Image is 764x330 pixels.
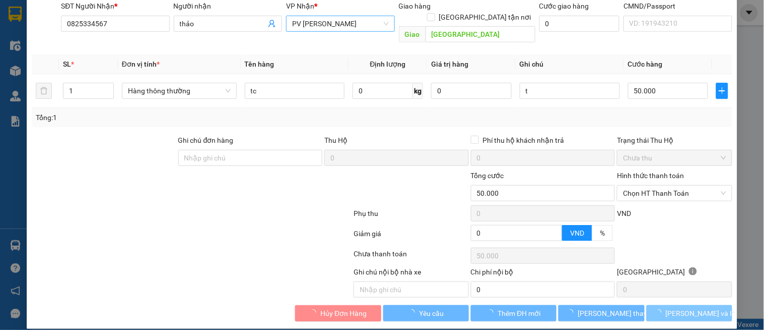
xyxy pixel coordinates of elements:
[10,70,21,85] span: Nơi gửi:
[408,309,419,316] span: loading
[617,135,732,146] div: Trạng thái Thu Hộ
[716,83,728,99] button: plus
[413,83,423,99] span: kg
[666,308,736,319] span: [PERSON_NAME] và In
[353,228,469,246] div: Giảm giá
[353,208,469,226] div: Phụ thu
[578,308,658,319] span: [PERSON_NAME] thay đổi
[617,209,631,217] span: VND
[559,305,644,321] button: [PERSON_NAME] thay đổi
[471,305,557,321] button: Thêm ĐH mới
[128,83,231,98] span: Hàng thông thường
[383,305,469,321] button: Yêu cầu
[426,26,535,42] input: Dọc đường
[309,309,320,316] span: loading
[96,45,142,53] span: 10:15:33 [DATE]
[479,135,569,146] span: Phí thu hộ khách nhận trả
[431,60,468,68] span: Giá trị hàng
[617,172,684,180] label: Hình thức thanh toán
[600,229,605,237] span: %
[717,87,728,95] span: plus
[353,248,469,266] div: Chưa thanh toán
[623,186,726,201] span: Chọn HT Thanh Toán
[399,26,426,42] span: Giao
[487,309,498,316] span: loading
[122,60,160,68] span: Đơn vị tính
[178,136,234,144] label: Ghi chú đơn hàng
[36,83,52,99] button: delete
[471,266,615,282] div: Chi phí nội bộ
[399,2,431,10] span: Giao hàng
[324,136,348,144] span: Thu Hộ
[101,71,130,76] span: PV Krông Nô
[26,16,82,54] strong: CÔNG TY TNHH [GEOGRAPHIC_DATA] 214 QL13 - P.26 - Q.BÌNH THẠNH - TP HCM 1900888606
[320,308,367,319] span: Hủy Đơn Hàng
[623,150,726,166] span: Chưa thu
[174,1,282,12] div: Người nhận
[292,16,388,31] span: PV Đức Xuyên
[354,266,468,282] div: Ghi chú nội bộ nhà xe
[35,61,117,68] strong: BIÊN NHẬN GỬI HÀNG HOÁ
[370,60,406,68] span: Định lượng
[295,305,381,321] button: Hủy Đơn Hàng
[539,16,620,32] input: Cước giao hàng
[570,229,584,237] span: VND
[435,12,535,23] span: [GEOGRAPHIC_DATA] tận nơi
[61,1,169,12] div: SĐT Người Nhận
[655,309,666,316] span: loading
[567,309,578,316] span: loading
[36,112,296,123] div: Tổng: 1
[63,60,71,68] span: SL
[77,70,93,85] span: Nơi nhận:
[245,83,345,99] input: VD: Bàn, Ghế
[539,2,589,10] label: Cước giao hàng
[617,266,732,282] div: [GEOGRAPHIC_DATA]
[178,150,323,166] input: Ghi chú đơn hàng
[689,267,697,276] span: info-circle
[471,172,504,180] span: Tổng cước
[268,20,276,28] span: user-add
[10,23,23,48] img: logo
[520,83,620,99] input: Ghi Chú
[647,305,732,321] button: [PERSON_NAME] và In
[623,1,732,12] div: CMND/Passport
[419,308,444,319] span: Yêu cầu
[498,308,540,319] span: Thêm ĐH mới
[628,60,663,68] span: Cước hàng
[516,54,624,74] th: Ghi chú
[354,282,468,298] input: Nhập ghi chú
[245,60,274,68] span: Tên hàng
[101,38,142,45] span: AS09250052
[286,2,314,10] span: VP Nhận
